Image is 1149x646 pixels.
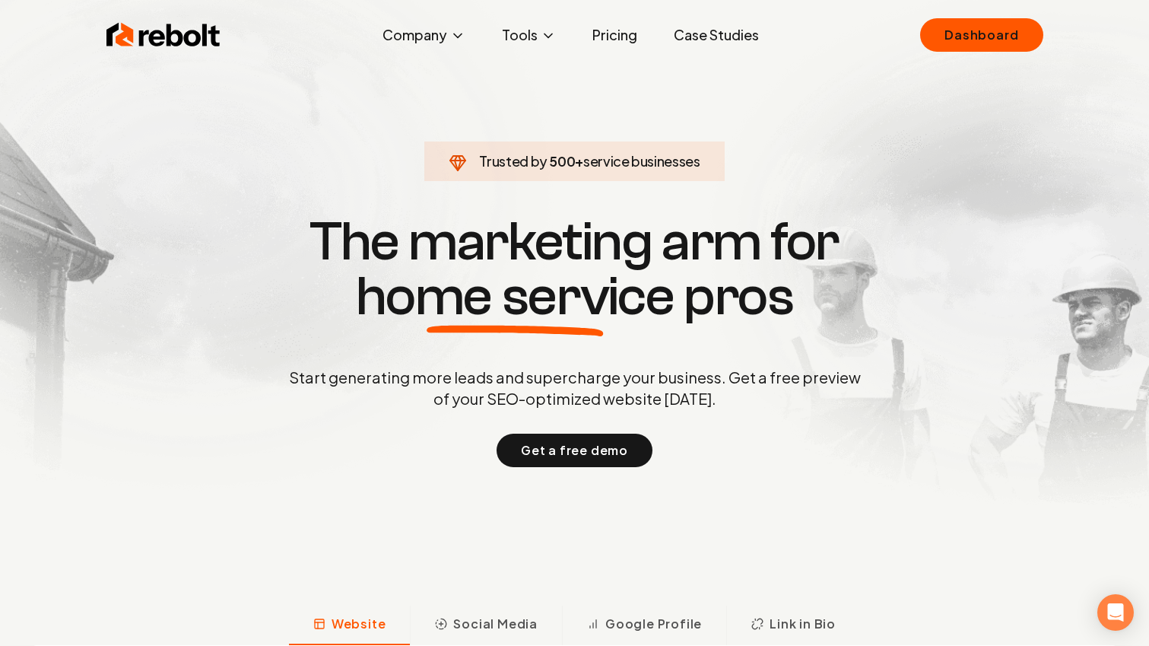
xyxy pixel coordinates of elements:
[106,20,221,50] img: Rebolt Logo
[583,152,700,170] span: service businesses
[490,20,568,50] button: Tools
[497,434,652,467] button: Get a free demo
[410,606,562,645] button: Social Media
[356,269,674,324] span: home service
[726,606,860,645] button: Link in Bio
[605,615,702,633] span: Google Profile
[920,18,1043,52] a: Dashboard
[289,606,411,645] button: Website
[770,615,836,633] span: Link in Bio
[1097,594,1134,631] div: Open Intercom Messenger
[580,20,649,50] a: Pricing
[370,20,478,50] button: Company
[286,367,864,409] p: Start generating more leads and supercharge your business. Get a free preview of your SEO-optimiz...
[453,615,538,633] span: Social Media
[562,606,726,645] button: Google Profile
[479,152,547,170] span: Trusted by
[549,151,575,172] span: 500
[332,615,386,633] span: Website
[210,215,940,324] h1: The marketing arm for pros
[662,20,771,50] a: Case Studies
[575,152,583,170] span: +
